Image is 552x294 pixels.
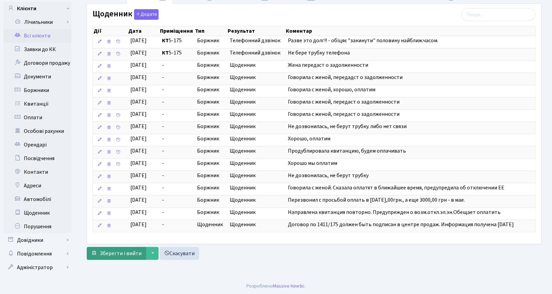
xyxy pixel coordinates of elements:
[8,15,71,29] a: Лічильники
[3,43,71,56] a: Заявки до КК
[288,86,375,93] span: Говорила с женой, хорошо, оплатим
[288,110,400,118] span: Говорила с женой, передаст о задолженности
[3,165,71,179] a: Контакти
[288,37,438,44] span: Разве это долг!! - обіцяє "закинути" половину найближ.часом.
[230,196,282,204] span: Щоденник
[230,49,282,57] span: Телефонний дзвінок
[197,61,224,69] span: Боржник
[100,250,142,257] span: Зберегти і вийти
[197,110,224,118] span: Боржник
[197,159,224,167] span: Боржник
[3,2,71,15] a: Клієнти
[3,56,71,70] a: Договори продажу
[3,138,71,152] a: Орендарі
[3,70,71,83] a: Документи
[288,172,369,179] span: Не дозвонилась, не берут трубку
[288,61,368,69] span: Жена передаст о задолженности
[197,86,224,94] span: Боржник
[230,110,282,118] span: Щоденник
[130,159,147,167] span: [DATE]
[162,135,192,143] span: -
[130,147,147,155] span: [DATE]
[197,147,224,155] span: Боржник
[197,123,224,130] span: Боржник
[3,124,71,138] a: Особові рахунки
[93,9,159,20] label: Щоденник
[162,98,192,106] span: -
[162,37,192,45] span: 5-175
[288,74,403,81] span: Говорила с женой, передадст о задолженности
[130,49,147,57] span: [DATE]
[3,152,71,165] a: Посвідчення
[230,61,282,69] span: Щоденник
[285,26,536,36] th: Коментар
[162,86,192,94] span: -
[130,61,147,69] span: [DATE]
[288,123,407,130] span: Не дозвонилась, не берут трубку. либо нет связи
[288,196,465,204] span: Перезвонил с просьбой оплать в [DATE],00грн., а еще 3000,00 грн - в мае.
[162,49,192,57] span: 5-175
[134,9,159,20] button: Щоденник
[162,123,192,130] span: -
[93,26,128,36] th: Дії
[288,135,330,142] span: Хорошо, оплатим
[288,184,504,191] span: Говорила с женой. Сказала оплатят в ближайшее время, предупредила об отключении ЕЕ
[162,184,192,192] span: -
[230,74,282,81] span: Щоденник
[230,123,282,130] span: Щоденник
[461,8,535,21] input: Пошук...
[130,196,147,204] span: [DATE]
[162,37,169,44] b: КТ
[159,26,194,36] th: Приміщення
[273,282,305,290] a: Massive Kinetic
[197,221,224,229] span: Щоденник
[288,208,501,216] span: Направлена квитанция повторно. Предупрежден о возм.откл.эл.эн.Обещает оплатить
[230,98,282,106] span: Щоденник
[130,110,147,118] span: [DATE]
[288,98,400,106] span: Говорила с женой, передаст о задолженности
[130,98,147,106] span: [DATE]
[3,206,71,220] a: Щоденник
[230,159,282,167] span: Щоденник
[230,221,282,229] span: Щоденник
[230,135,282,143] span: Щоденник
[230,147,282,155] span: Щоденник
[162,221,192,229] span: -
[197,37,224,45] span: Боржник
[162,208,192,216] span: -
[87,247,146,260] button: Зберегти і вийти
[130,74,147,81] span: [DATE]
[230,37,282,45] span: Телефонний дзвінок
[197,98,224,106] span: Боржник
[162,159,192,167] span: -
[3,83,71,97] a: Боржники
[288,49,350,57] span: Не бере трубку телефона
[194,26,227,36] th: Тип
[162,172,192,180] span: -
[130,37,147,44] span: [DATE]
[162,196,192,204] span: -
[230,208,282,216] span: Щоденник
[246,282,306,290] div: Розроблено .
[3,179,71,192] a: Адреси
[130,208,147,216] span: [DATE]
[288,159,337,167] span: Хорошо мы оплатим
[197,184,224,192] span: Боржник
[130,135,147,142] span: [DATE]
[128,26,159,36] th: Дата
[197,74,224,81] span: Боржник
[227,26,285,36] th: Результат
[162,147,192,155] span: -
[132,8,159,20] a: Додати
[288,221,514,228] span: Договор по 1411/175 должен быть подписан в центре продаж. Информация получена [DATE]
[3,261,71,274] a: Адміністратор
[197,208,224,216] span: Боржник
[230,172,282,180] span: Щоденник
[130,172,147,179] span: [DATE]
[130,123,147,130] span: [DATE]
[130,184,147,191] span: [DATE]
[162,49,169,57] b: КТ
[130,86,147,93] span: [DATE]
[3,111,71,124] a: Оплати
[162,74,192,81] span: -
